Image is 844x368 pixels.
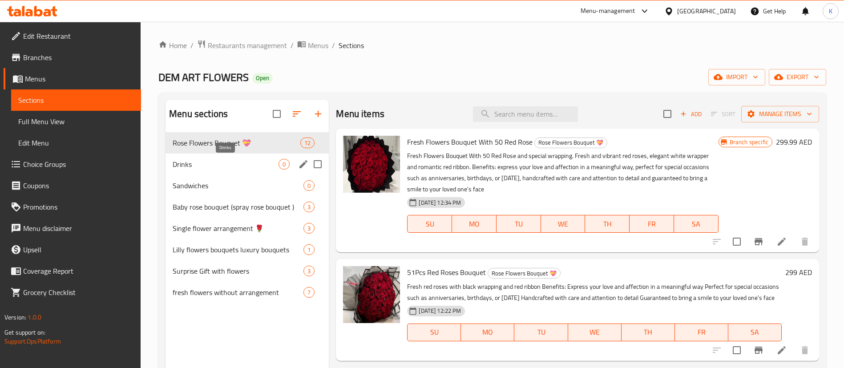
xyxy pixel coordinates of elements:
[4,175,141,196] a: Coupons
[4,154,141,175] a: Choice Groups
[23,31,134,41] span: Edit Restaurant
[456,218,493,231] span: MO
[705,107,741,121] span: Select section first
[534,137,607,148] div: Rose Flowers Bouquet 💝
[461,324,514,341] button: MO
[473,106,578,122] input: search
[23,244,134,255] span: Upsell
[166,218,329,239] div: Single flower arrangement 🌹3
[677,107,705,121] button: Add
[307,103,329,125] button: Add section
[4,196,141,218] a: Promotions
[4,336,61,347] a: Support.OpsPlatform
[301,139,314,147] span: 12
[411,326,457,339] span: SU
[732,326,778,339] span: SA
[748,109,812,120] span: Manage items
[23,287,134,298] span: Grocery Checklist
[166,132,329,154] div: Rose Flowers Bouquet 💝12
[4,282,141,303] a: Grocery Checklist
[769,69,826,85] button: export
[4,239,141,260] a: Upsell
[622,324,675,341] button: TH
[748,340,769,361] button: Branch-specific-item
[23,223,134,234] span: Menu disclaimer
[303,202,315,212] div: items
[173,202,303,212] span: Baby rose bouquet (spray rose bouquet )
[173,266,303,276] span: Surprise Gift with flowers
[776,136,812,148] h6: 299.99 AED
[497,215,541,233] button: TU
[677,107,705,121] span: Add item
[748,231,769,252] button: Branch-specific-item
[158,40,187,51] a: Home
[4,218,141,239] a: Menu disclaimer
[741,106,819,122] button: Manage items
[308,40,328,51] span: Menus
[18,95,134,105] span: Sections
[173,244,303,255] span: Lilly flowers bouquets luxury bouquets
[545,218,582,231] span: WE
[303,244,315,255] div: items
[715,72,758,83] span: import
[625,326,671,339] span: TH
[407,266,486,279] span: 51Pcs Red Roses Bouquet
[415,198,464,207] span: [DATE] 12:34 PM
[297,40,328,51] a: Menus
[173,137,300,148] span: Rose Flowers Bouquet 💝
[4,47,141,68] a: Branches
[343,136,400,193] img: Fresh Flowers Bouquet With 50 Red Rose
[303,223,315,234] div: items
[173,159,279,170] span: Drinks
[304,246,314,254] span: 1
[166,196,329,218] div: Baby rose bouquet (spray rose bouquet )3
[678,326,725,339] span: FR
[286,103,307,125] span: Sort sections
[4,260,141,282] a: Coverage Report
[415,307,464,315] span: [DATE] 12:22 PM
[452,215,497,233] button: MO
[674,215,719,233] button: SA
[158,67,249,87] span: DEM ART FLOWERS
[727,341,746,360] span: Select to update
[279,160,289,169] span: 0
[25,73,134,84] span: Menus
[677,6,736,16] div: [GEOGRAPHIC_DATA]
[304,203,314,211] span: 3
[488,268,561,279] div: Rose Flowers Bouquet 💝
[190,40,194,51] li: /
[572,326,618,339] span: WE
[728,324,782,341] button: SA
[679,109,703,119] span: Add
[18,137,134,148] span: Edit Menu
[304,182,314,190] span: 0
[407,150,718,195] p: Fresh Flowers Bouquet With 50 Red Rose and special wrapping. Fresh and vibrant red roses, elegant...
[675,324,728,341] button: FR
[585,215,630,233] button: TH
[407,324,461,341] button: SU
[464,326,511,339] span: MO
[4,25,141,47] a: Edit Restaurant
[514,324,568,341] button: TU
[829,6,832,16] span: K
[708,69,765,85] button: import
[304,224,314,233] span: 3
[541,215,586,233] button: WE
[339,40,364,51] span: Sections
[173,287,303,298] span: fresh flowers without arrangement
[4,311,26,323] span: Version:
[518,326,564,339] span: TU
[776,345,787,356] a: Edit menu item
[23,180,134,191] span: Coupons
[23,159,134,170] span: Choice Groups
[678,218,715,231] span: SA
[535,137,607,148] span: Rose Flowers Bouquet 💝
[343,266,400,323] img: 51Pcs Red Roses Bouquet
[11,132,141,154] a: Edit Menu
[166,175,329,196] div: Sandwiches0
[166,282,329,303] div: fresh flowers without arrangement7
[633,218,670,231] span: FR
